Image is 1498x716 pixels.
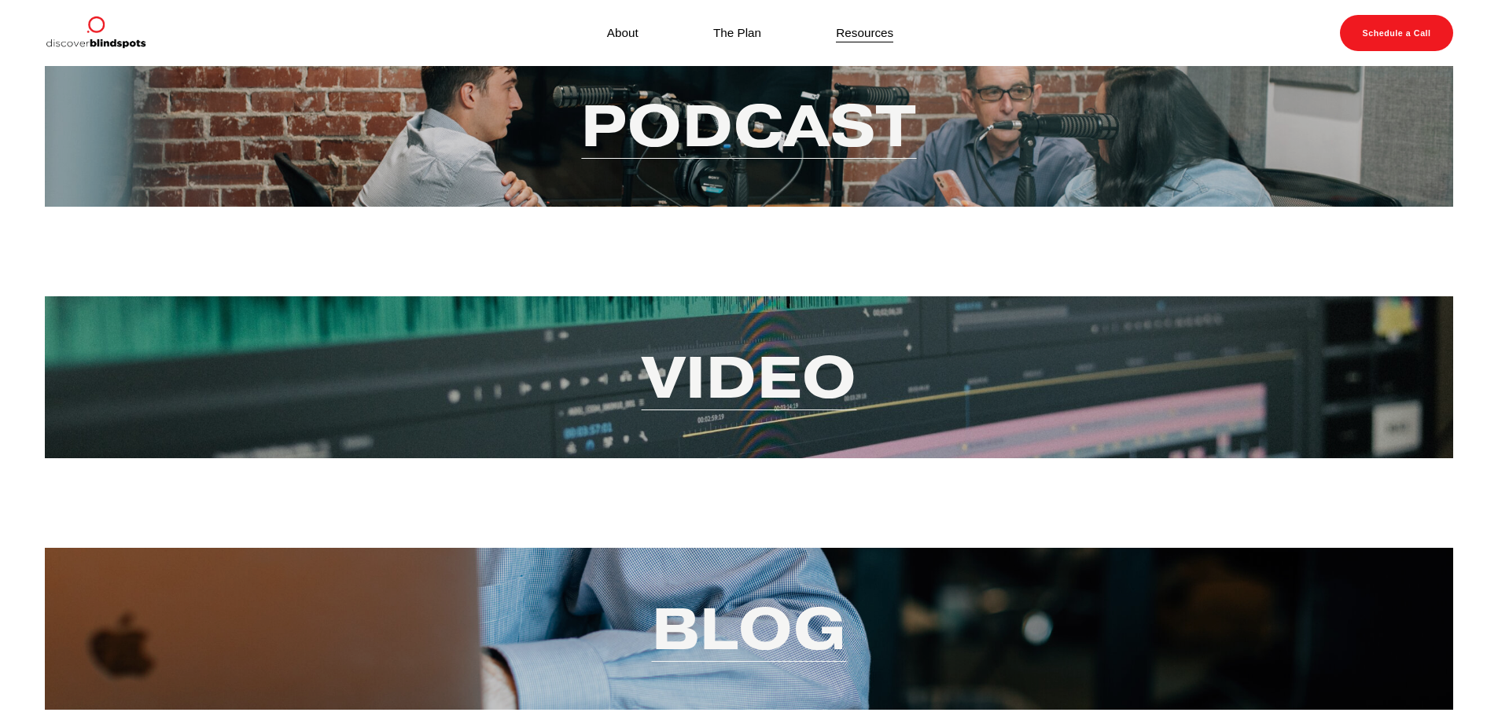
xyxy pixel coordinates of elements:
a: Blog [652,590,847,666]
a: The Plan [713,22,761,43]
a: Resources [836,22,893,43]
a: Video [642,339,857,415]
img: Discover Blind Spots [45,15,145,51]
a: About [607,22,639,43]
a: Schedule a Call [1340,15,1453,51]
a: Podcast [581,87,916,163]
